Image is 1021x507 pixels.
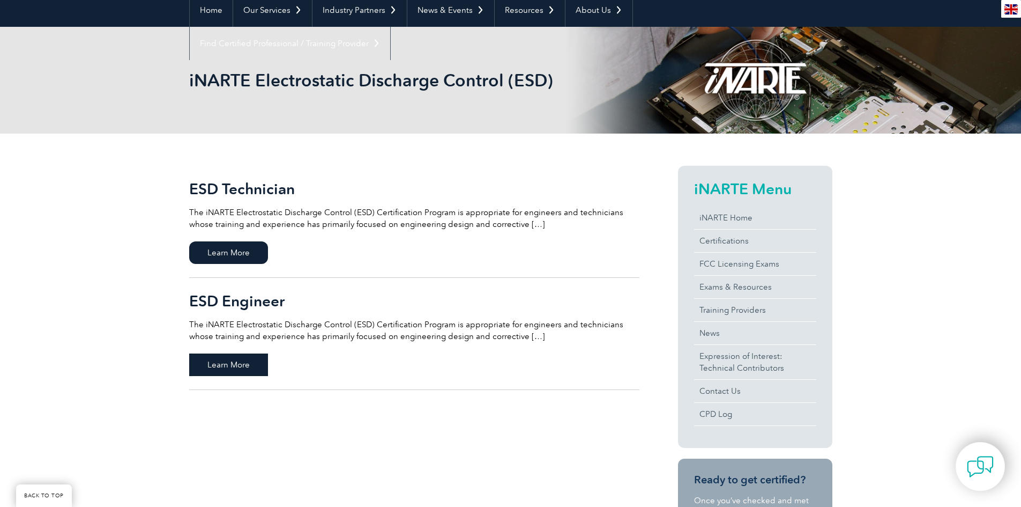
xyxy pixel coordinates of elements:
[694,403,816,425] a: CPD Log
[189,70,601,91] h1: iNARTE Electrostatic Discharge Control (ESD)
[189,319,639,342] p: The iNARTE Electrostatic Discharge Control (ESD) Certification Program is appropriate for enginee...
[694,473,816,487] h3: Ready to get certified?
[694,230,816,252] a: Certifications
[189,207,639,230] p: The iNARTE Electrostatic Discharge Control (ESD) Certification Program is appropriate for enginee...
[694,322,816,344] a: News
[189,354,268,376] span: Learn More
[16,484,72,507] a: BACK TO TOP
[190,27,390,60] a: Find Certified Professional / Training Provider
[694,345,816,379] a: Expression of Interest:Technical Contributors
[189,180,639,197] h2: ESD Technician
[694,299,816,321] a: Training Providers
[189,292,639,310] h2: ESD Engineer
[189,278,639,390] a: ESD Engineer The iNARTE Electrostatic Discharge Control (ESD) Certification Program is appropriat...
[189,166,639,278] a: ESD Technician The iNARTE Electrostatic Discharge Control (ESD) Certification Program is appropri...
[694,276,816,298] a: Exams & Resources
[1004,4,1018,14] img: en
[694,253,816,275] a: FCC Licensing Exams
[694,207,816,229] a: iNARTE Home
[967,453,994,480] img: contact-chat.png
[694,380,816,402] a: Contact Us
[189,241,268,264] span: Learn More
[694,180,816,197] h2: iNARTE Menu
